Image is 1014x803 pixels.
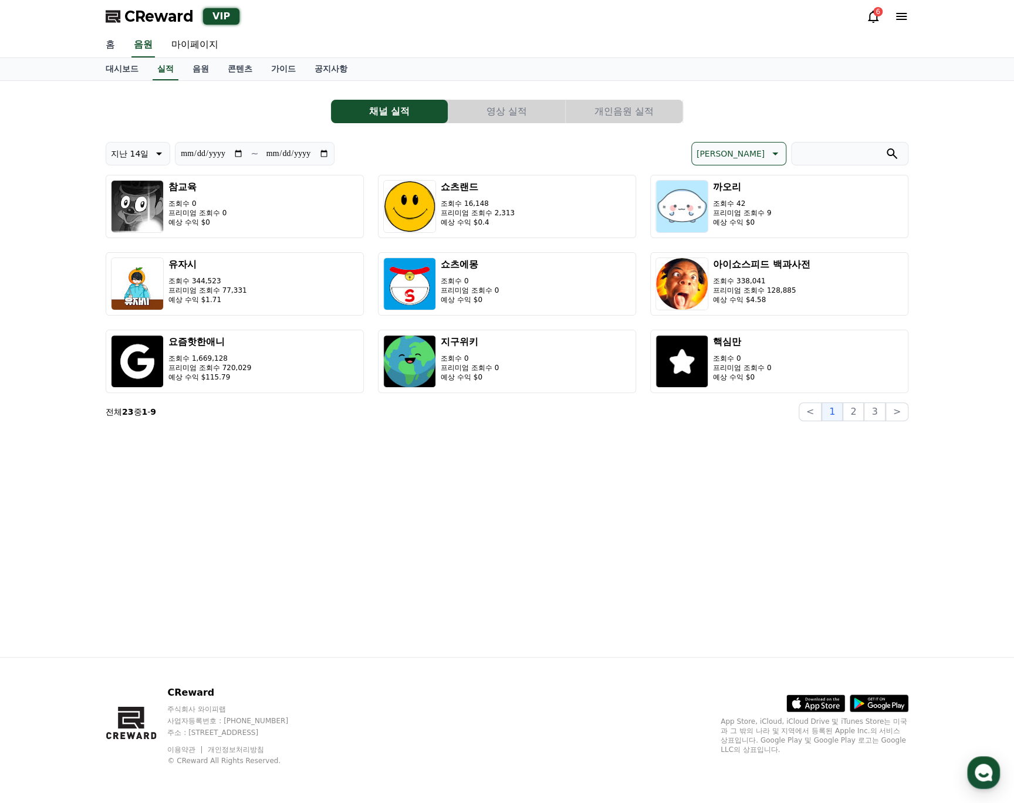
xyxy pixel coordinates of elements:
[713,218,771,227] p: 예상 수익 $0
[378,252,636,316] button: 쇼츠에몽 조회수 0 프리미엄 조회수 0 예상 수익 $0
[151,372,225,401] a: 설정
[441,257,499,272] h3: 쇼츠에몽
[721,717,908,754] p: App Store, iCloud, iCloud Drive 및 iTunes Store는 미국과 그 밖의 나라 및 지역에서 등록된 Apple Inc.의 서비스 상표입니다. Goo...
[167,704,310,714] p: 주식회사 와이피랩
[713,295,810,304] p: 예상 수익 $4.58
[77,372,151,401] a: 대화
[650,252,908,316] button: 아이쇼스피드 백과사전 조회수 338,041 프리미엄 조회수 128,885 예상 수익 $4.58
[566,100,682,123] button: 개인음원 실적
[448,100,566,123] a: 영상 실적
[383,257,436,310] img: 쇼츠에몽
[168,363,251,372] p: 프리미엄 조회수 720,029
[111,335,164,388] img: 요즘핫한애니
[822,402,843,421] button: 1
[441,180,515,194] h3: 쇼츠랜드
[448,100,565,123] button: 영상 실적
[167,716,310,726] p: 사업자등록번호 : [PHONE_NUMBER]
[131,33,155,57] a: 음원
[106,175,364,238] button: 참교육 조회수 0 프리미엄 조회수 0 예상 수익 $0
[713,208,771,218] p: 프리미엄 조회수 9
[162,33,228,57] a: 마이페이지
[713,354,771,363] p: 조회수 0
[96,33,124,57] a: 홈
[441,286,499,295] p: 프리미엄 조회수 0
[713,199,771,208] p: 조회수 42
[4,372,77,401] a: 홈
[441,335,499,349] h3: 지구위키
[713,363,771,372] p: 프리미엄 조회수 0
[181,389,195,399] span: 설정
[441,208,515,218] p: 프리미엄 조회수 2,313
[866,9,880,23] a: 6
[713,257,810,272] h3: 아이쇼스피드 백과사전
[441,372,499,382] p: 예상 수익 $0
[167,728,310,737] p: 주소 : [STREET_ADDRESS]
[153,58,178,80] a: 실적
[873,7,883,16] div: 6
[106,7,194,26] a: CReward
[650,330,908,393] button: 핵심만 조회수 0 프리미엄 조회수 0 예상 수익 $0
[168,199,227,208] p: 조회수 0
[262,58,305,80] a: 가이드
[168,257,247,272] h3: 유자시
[208,746,264,754] a: 개인정보처리방침
[383,180,436,233] img: 쇼츠랜드
[203,8,239,25] div: VIP
[111,180,164,233] img: 참교육
[106,252,364,316] button: 유자시 조회수 344,523 프리미엄 조회수 77,331 예상 수익 $1.71
[566,100,683,123] a: 개인음원 실적
[441,354,499,363] p: 조회수 0
[218,58,262,80] a: 콘텐츠
[697,145,765,162] p: [PERSON_NAME]
[141,407,147,416] strong: 1
[383,335,436,388] img: 지구위키
[168,335,251,349] h3: 요즘핫한애니
[331,100,448,123] button: 채널 실적
[713,286,810,295] p: 프리미엄 조회수 128,885
[111,257,164,310] img: 유자시
[864,402,885,421] button: 3
[799,402,822,421] button: <
[655,180,708,233] img: 까오리
[124,7,194,26] span: CReward
[168,218,227,227] p: 예상 수익 $0
[655,335,708,388] img: 핵심만
[378,330,636,393] button: 지구위키 조회수 0 프리미엄 조회수 0 예상 수익 $0
[111,145,148,162] p: 지난 14일
[106,406,156,418] p: 전체 중 -
[183,58,218,80] a: 음원
[251,147,258,161] p: ~
[106,142,170,165] button: 지난 14일
[655,257,708,310] img: 아이쇼스피드 백과사전
[691,142,786,165] button: [PERSON_NAME]
[168,372,251,382] p: 예상 수익 $115.79
[441,199,515,208] p: 조회수 16,148
[713,335,771,349] h3: 핵심만
[168,354,251,363] p: 조회수 1,669,128
[122,407,133,416] strong: 23
[168,295,247,304] p: 예상 수익 $1.71
[167,686,310,700] p: CReward
[441,363,499,372] p: 프리미엄 조회수 0
[305,58,357,80] a: 공지사항
[168,208,227,218] p: 프리미엄 조회수 0
[106,330,364,393] button: 요즘핫한애니 조회수 1,669,128 프리미엄 조회수 720,029 예상 수익 $115.79
[168,180,227,194] h3: 참교육
[168,286,247,295] p: 프리미엄 조회수 77,331
[713,180,771,194] h3: 까오리
[168,276,247,286] p: 조회수 344,523
[167,746,204,754] a: 이용약관
[378,175,636,238] button: 쇼츠랜드 조회수 16,148 프리미엄 조회수 2,313 예상 수익 $0.4
[441,295,499,304] p: 예상 수익 $0
[96,58,148,80] a: 대시보드
[843,402,864,421] button: 2
[150,407,156,416] strong: 9
[441,276,499,286] p: 조회수 0
[650,175,908,238] button: 까오리 조회수 42 프리미엄 조회수 9 예상 수익 $0
[441,218,515,227] p: 예상 수익 $0.4
[885,402,908,421] button: >
[37,389,44,399] span: 홈
[713,372,771,382] p: 예상 수익 $0
[167,756,310,765] p: © CReward All Rights Reserved.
